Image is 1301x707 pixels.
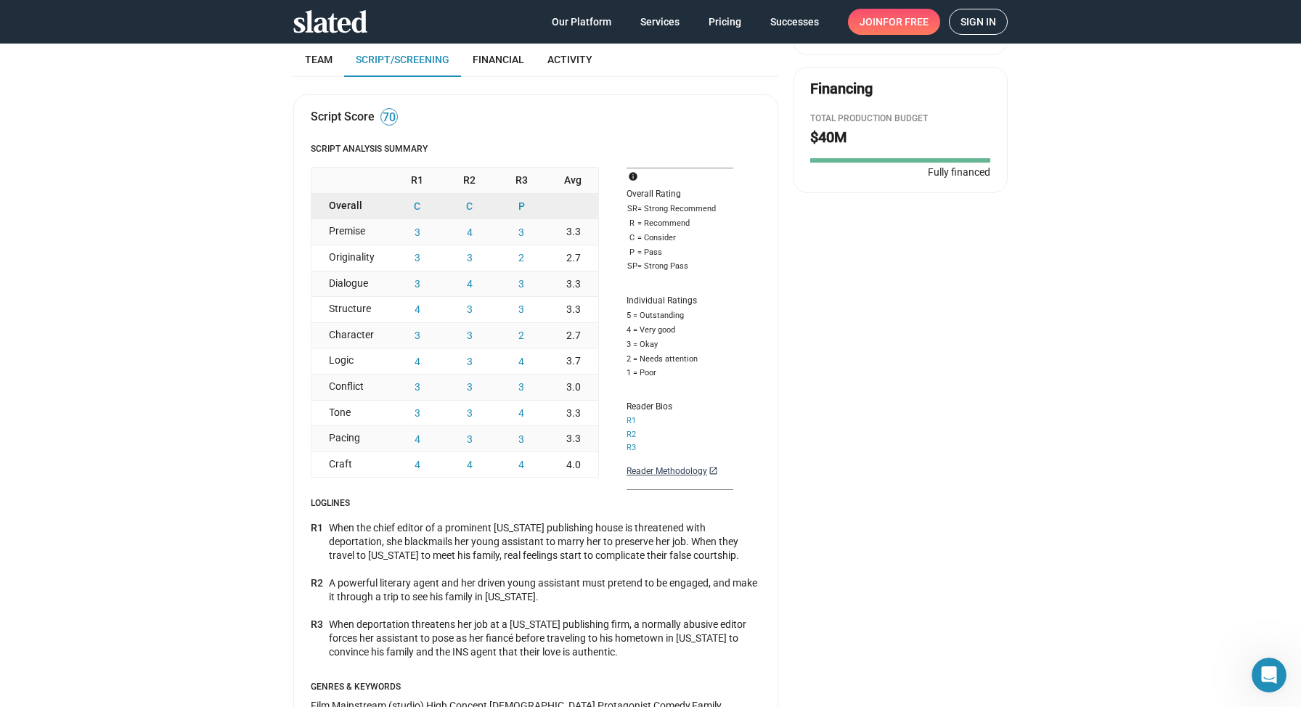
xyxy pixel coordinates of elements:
[547,54,592,65] span: Activity
[627,430,636,441] button: R2
[627,416,636,427] button: R1
[311,245,391,271] div: Originality
[329,618,761,658] div: When deportation threatens her job at a [US_STATE] publishing firm, a normally abusive editor for...
[391,375,444,400] button: 3
[627,401,733,413] div: Reader Bios
[547,297,598,322] div: 3.3
[461,42,536,77] a: Financial
[628,170,645,187] mat-icon: info
[627,247,637,258] span: P
[547,401,598,426] div: 3.3
[311,375,391,400] div: Conflict
[391,245,444,271] button: 3
[627,261,637,272] span: SP
[629,9,691,35] a: Services
[547,452,598,478] div: 4.0
[293,42,344,77] a: Team
[311,271,391,297] div: Dialogue
[311,194,391,219] div: Overall
[961,9,996,34] span: Sign in
[305,54,333,65] span: Team
[444,348,496,374] button: 3
[547,168,598,193] div: Avg
[810,79,873,99] div: Financing
[311,144,761,155] h4: Script Analysis Summary
[640,9,680,35] span: Services
[495,297,547,322] button: 3
[810,113,990,125] div: Total Production budget
[495,323,547,348] button: 2
[311,576,329,603] div: R2
[547,375,598,400] div: 3.0
[709,9,741,35] span: Pricing
[627,368,733,379] div: 1 = Poor
[627,232,637,244] span: C
[547,271,598,297] div: 3.3
[627,443,636,454] button: R3
[883,9,929,35] span: for free
[697,9,753,35] a: Pricing
[444,452,496,478] button: 4
[495,245,547,271] button: 2
[627,232,733,244] div: = Consider
[627,353,733,365] div: 2 = Needs attention
[356,54,449,65] span: Script/Screening
[311,297,391,322] div: Structure
[391,401,444,426] button: 3
[627,218,733,229] div: = Recommend
[495,219,547,245] button: 3
[311,521,329,562] div: R1
[540,9,623,35] a: Our Platform
[1252,658,1286,692] iframe: Intercom live chat
[311,348,391,374] div: Logic
[495,348,547,374] button: 4
[495,271,547,297] button: 3
[391,219,444,245] button: 3
[444,401,496,426] button: 3
[329,521,761,562] div: When the chief editor of a prominent [US_STATE] publishing house is threatened with deportation, ...
[391,426,444,451] button: 4
[495,194,547,219] button: P
[552,9,611,35] span: Our Platform
[495,426,547,451] button: 3
[344,42,461,77] a: Script/Screening
[495,375,547,400] button: 3
[547,348,598,374] div: 3.7
[547,219,598,245] div: 3.3
[949,9,1008,35] a: Sign in
[391,271,444,297] button: 3
[759,9,831,35] a: Successes
[547,245,598,271] div: 2.7
[311,109,375,124] div: Script Score
[495,452,547,478] button: 4
[329,576,761,603] div: A powerful literary agent and her driven young assistant must pretend to be engaged, and make it ...
[495,401,547,426] button: 4
[444,375,496,400] button: 3
[627,310,733,322] div: 5 = Outstanding
[627,324,733,336] div: 4 = Very good
[311,426,391,451] div: Pacing
[311,219,391,245] div: Premise
[444,219,496,245] button: 4
[444,245,496,271] button: 3
[311,401,391,426] div: Tone
[547,426,598,451] div: 3.3
[627,295,733,307] div: Individual Ratings
[473,54,524,65] span: Financial
[444,194,496,219] button: C
[627,203,637,215] span: SR
[709,465,718,477] mat-icon: launch
[444,426,496,451] button: 3
[391,297,444,322] button: 4
[770,9,819,35] span: Successes
[311,323,391,348] div: Character
[922,165,990,179] span: Fully financed
[495,168,547,193] div: R3
[391,168,444,193] div: R1
[627,339,733,351] div: 3 = Okay
[547,323,598,348] div: 2.7
[391,348,444,374] button: 4
[391,194,444,219] button: C
[444,168,496,193] div: R2
[391,323,444,348] button: 3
